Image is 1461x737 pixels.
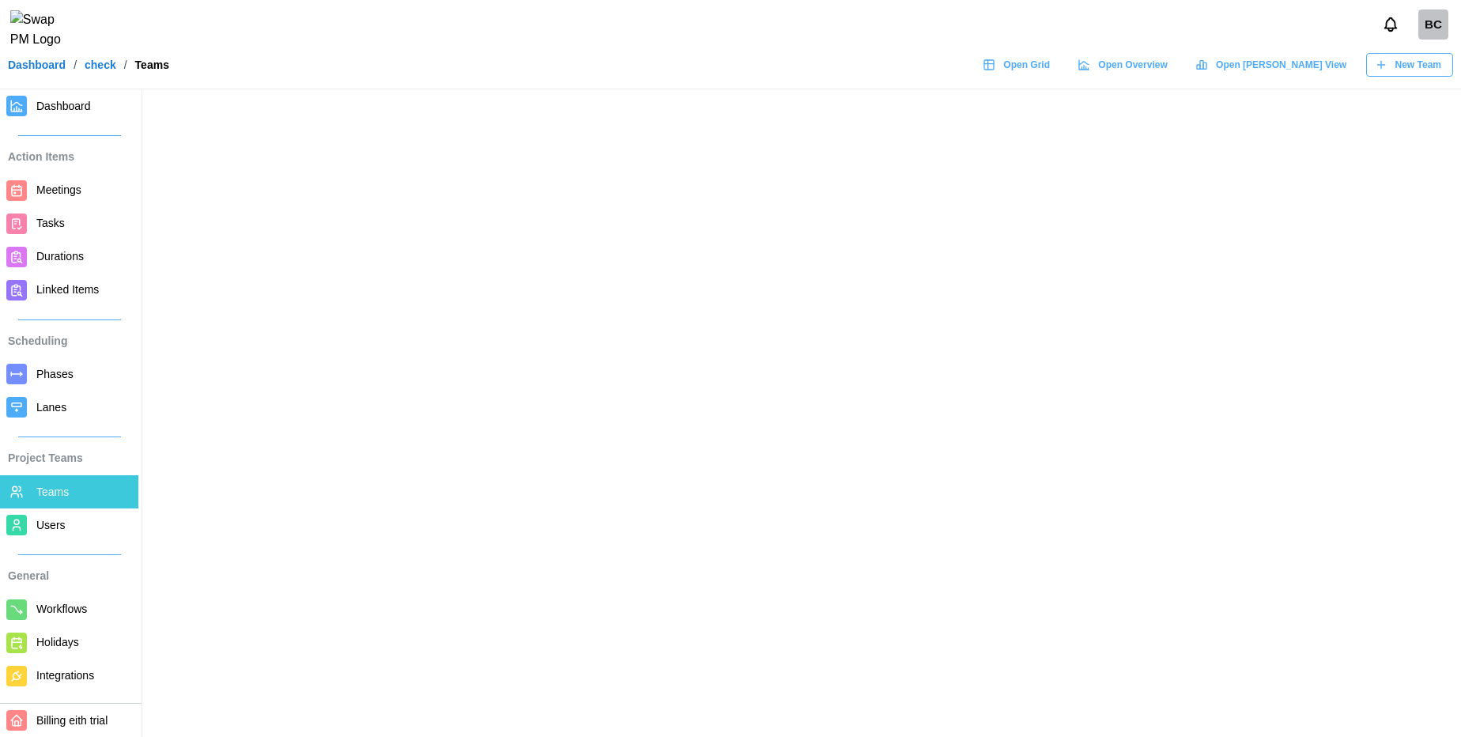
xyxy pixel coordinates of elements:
a: Open Overview [1070,53,1180,77]
a: Open [PERSON_NAME] View [1187,53,1358,77]
a: Billing check [1418,9,1448,40]
a: Dashboard [8,59,66,70]
img: Swap PM Logo [10,10,74,50]
a: Open Grid [975,53,1062,77]
span: Phases [36,368,74,380]
span: Open Overview [1098,54,1167,76]
button: New Team [1366,53,1453,77]
a: check [85,59,116,70]
div: / [74,59,77,70]
span: Teams [36,486,69,498]
button: Notifications [1377,11,1404,38]
span: Dashboard [36,100,91,112]
span: Durations [36,250,84,263]
span: Holidays [36,636,79,648]
span: Open [PERSON_NAME] View [1216,54,1346,76]
span: Billing eith trial [36,714,108,727]
span: New Team [1395,54,1441,76]
span: Integrations [36,669,94,682]
span: Linked Items [36,283,99,296]
span: Lanes [36,401,66,414]
span: Tasks [36,217,65,229]
div: Teams [135,59,169,70]
div: BC [1418,9,1448,40]
span: Meetings [36,183,81,196]
span: Users [36,519,66,531]
span: Workflows [36,603,87,615]
span: Open Grid [1003,54,1050,76]
div: / [124,59,127,70]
